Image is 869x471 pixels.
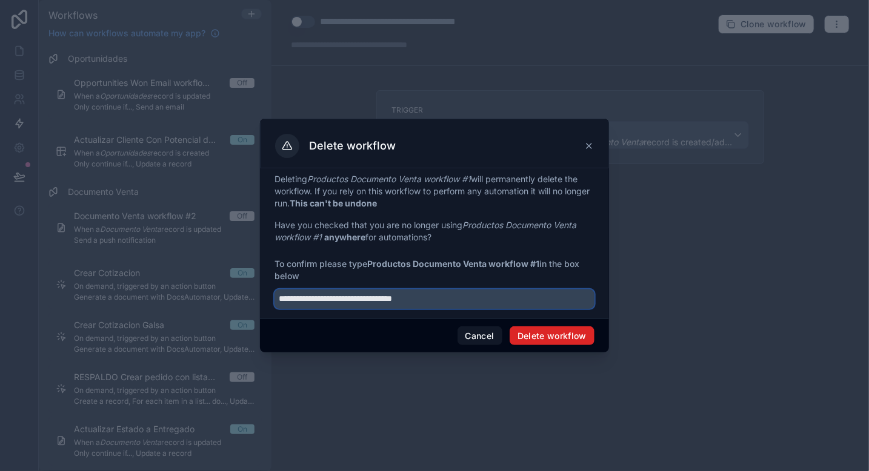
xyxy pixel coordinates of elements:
p: Have you checked that you are no longer using for automations? [275,219,594,243]
strong: Productos Documento Venta workflow #1 [367,259,539,269]
h3: Delete workflow [309,139,396,153]
p: Deleting will permanently delete the workflow. If you rely on this workflow to perform any automa... [275,173,594,209]
button: Delete workflow [510,326,594,346]
span: To confirm please type in the box below [275,258,594,282]
strong: This can't be undone [290,198,377,208]
strong: anywhere [324,232,365,242]
em: Productos Documento Venta workflow #1 [307,174,471,184]
button: Cancel [458,326,502,346]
